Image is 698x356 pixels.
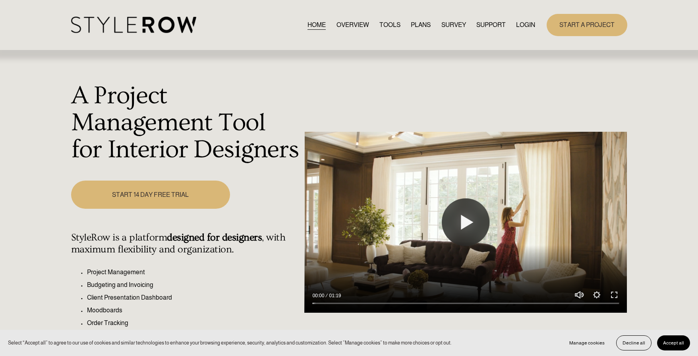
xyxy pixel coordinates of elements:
a: PLANS [411,19,431,30]
span: SUPPORT [476,20,506,30]
span: Decline all [623,340,645,346]
button: Accept all [657,335,690,350]
span: Accept all [663,340,684,346]
button: Manage cookies [563,335,611,350]
div: Current time [312,292,326,300]
span: Manage cookies [569,340,605,346]
a: LOGIN [516,19,535,30]
a: START A PROJECT [547,14,627,36]
a: folder dropdown [476,19,506,30]
a: HOME [307,19,326,30]
a: TOOLS [379,19,400,30]
p: Client Presentation Dashboard [87,293,300,302]
p: Moodboards [87,306,300,315]
h1: A Project Management Tool for Interior Designers [71,83,300,163]
a: START 14 DAY FREE TRIAL [71,181,230,209]
p: Project Management [87,267,300,277]
img: StyleRow [71,17,196,33]
strong: designed for designers [167,232,262,243]
input: Seek [312,301,619,306]
p: Budgeting and Invoicing [87,280,300,290]
div: Duration [326,292,343,300]
button: Play [442,198,489,246]
a: SURVEY [441,19,466,30]
h4: StyleRow is a platform , with maximum flexibility and organization. [71,232,300,256]
p: Select “Accept all” to agree to our use of cookies and similar technologies to enhance your brows... [8,339,452,346]
a: OVERVIEW [336,19,369,30]
p: Order Tracking [87,318,300,328]
button: Decline all [616,335,652,350]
